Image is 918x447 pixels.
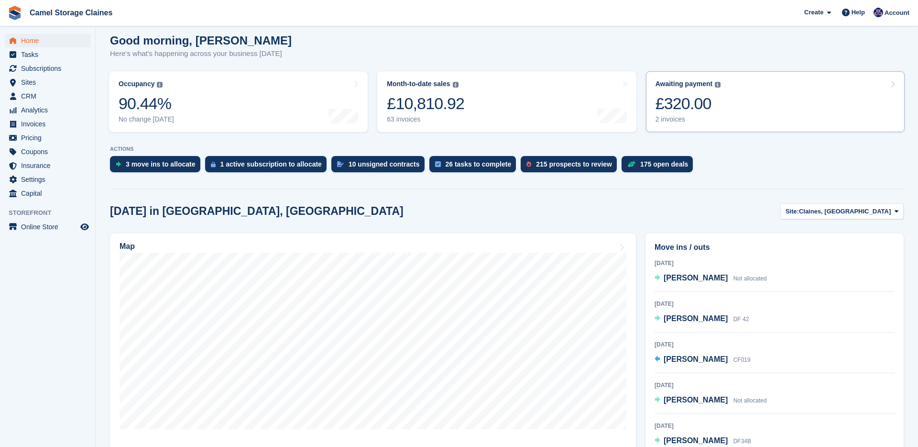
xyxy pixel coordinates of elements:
[110,34,292,47] h1: Good morning, [PERSON_NAME]
[622,156,698,177] a: 175 open deals
[21,145,78,158] span: Coupons
[9,208,95,218] span: Storefront
[655,300,895,308] div: [DATE]
[656,94,721,113] div: £320.00
[21,48,78,61] span: Tasks
[655,272,767,285] a: [PERSON_NAME] Not allocated
[220,160,322,168] div: 1 active subscription to allocate
[110,146,904,152] p: ACTIONS
[664,436,728,445] span: [PERSON_NAME]
[5,159,90,172] a: menu
[205,156,331,177] a: 1 active subscription to allocate
[5,131,90,145] a: menu
[453,82,459,88] img: icon-info-grey-7440780725fd019a000dd9b08b2336e03edf1995a4989e88bcd33f0948082b44.svg
[21,220,78,234] span: Online Store
[640,160,688,168] div: 175 open deals
[119,94,174,113] div: 90.44%
[733,397,767,404] span: Not allocated
[119,115,174,123] div: No change [DATE]
[655,394,767,407] a: [PERSON_NAME] Not allocated
[733,316,749,323] span: DF 42
[5,173,90,186] a: menu
[655,259,895,268] div: [DATE]
[387,115,464,123] div: 63 invoices
[21,117,78,131] span: Invoices
[5,34,90,47] a: menu
[349,160,420,168] div: 10 unsigned contracts
[435,161,441,167] img: task-75834270c22a3079a89374b754ae025e5fb1db73e45f91037f5363f120a921f8.svg
[21,131,78,145] span: Pricing
[655,340,895,349] div: [DATE]
[733,275,767,282] span: Not allocated
[655,422,895,430] div: [DATE]
[79,221,90,233] a: Preview store
[5,187,90,200] a: menu
[885,8,909,18] span: Account
[5,145,90,158] a: menu
[536,160,612,168] div: 215 prospects to review
[21,103,78,117] span: Analytics
[646,71,905,132] a: Awaiting payment £320.00 2 invoices
[664,314,728,323] span: [PERSON_NAME]
[116,161,121,167] img: move_ins_to_allocate_icon-fdf77a2bb77ea45bf5b3d319d69a93e2d87916cf1d5bf7949dd705db3b84f3ca.svg
[786,207,799,216] span: Site:
[446,160,512,168] div: 26 tasks to complete
[5,62,90,75] a: menu
[780,203,904,219] button: Site: Claines, [GEOGRAPHIC_DATA]
[521,156,622,177] a: 215 prospects to review
[8,6,22,20] img: stora-icon-8386f47178a22dfd0bd8f6a31ec36ba5ce8667c1dd55bd0f319d3a0aa187defe.svg
[21,173,78,186] span: Settings
[119,80,154,88] div: Occupancy
[331,156,429,177] a: 10 unsigned contracts
[110,48,292,59] p: Here's what's happening across your business [DATE]
[715,82,721,88] img: icon-info-grey-7440780725fd019a000dd9b08b2336e03edf1995a4989e88bcd33f0948082b44.svg
[377,71,636,132] a: Month-to-date sales £10,810.92 63 invoices
[387,80,450,88] div: Month-to-date sales
[656,80,713,88] div: Awaiting payment
[110,156,205,177] a: 3 move ins to allocate
[5,89,90,103] a: menu
[656,115,721,123] div: 2 invoices
[429,156,521,177] a: 26 tasks to complete
[21,159,78,172] span: Insurance
[26,5,116,21] a: Camel Storage Claines
[733,438,751,445] span: DF34B
[526,161,531,167] img: prospect-51fa495bee0391a8d652442698ab0144808aea92771e9ea1ae160a38d050c398.svg
[655,242,895,253] h2: Move ins / outs
[126,160,196,168] div: 3 move ins to allocate
[852,8,865,17] span: Help
[21,62,78,75] span: Subscriptions
[733,357,751,363] span: CF019
[5,220,90,234] a: menu
[5,117,90,131] a: menu
[211,161,216,168] img: active_subscription_to_allocate_icon-d502201f5373d7db506a760aba3b589e785aa758c864c3986d89f69b8ff3...
[664,355,728,363] span: [PERSON_NAME]
[120,242,135,251] h2: Map
[21,76,78,89] span: Sites
[799,207,891,216] span: Claines, [GEOGRAPHIC_DATA]
[5,48,90,61] a: menu
[664,274,728,282] span: [PERSON_NAME]
[664,396,728,404] span: [PERSON_NAME]
[655,354,751,366] a: [PERSON_NAME] CF019
[5,103,90,117] a: menu
[21,89,78,103] span: CRM
[157,82,163,88] img: icon-info-grey-7440780725fd019a000dd9b08b2336e03edf1995a4989e88bcd33f0948082b44.svg
[627,161,635,168] img: deal-1b604bf984904fb50ccaf53a9ad4b4a5d6e5aea283cecdc64d6e3604feb123c2.svg
[804,8,823,17] span: Create
[387,94,464,113] div: £10,810.92
[5,76,90,89] a: menu
[110,205,404,218] h2: [DATE] in [GEOGRAPHIC_DATA], [GEOGRAPHIC_DATA]
[655,313,749,325] a: [PERSON_NAME] DF 42
[655,381,895,390] div: [DATE]
[109,71,368,132] a: Occupancy 90.44% No change [DATE]
[21,34,78,47] span: Home
[337,161,344,167] img: contract_signature_icon-13c848040528278c33f63329250d36e43548de30e8caae1d1a13099fd9432cc5.svg
[874,8,883,17] img: Rod
[21,187,78,200] span: Capital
